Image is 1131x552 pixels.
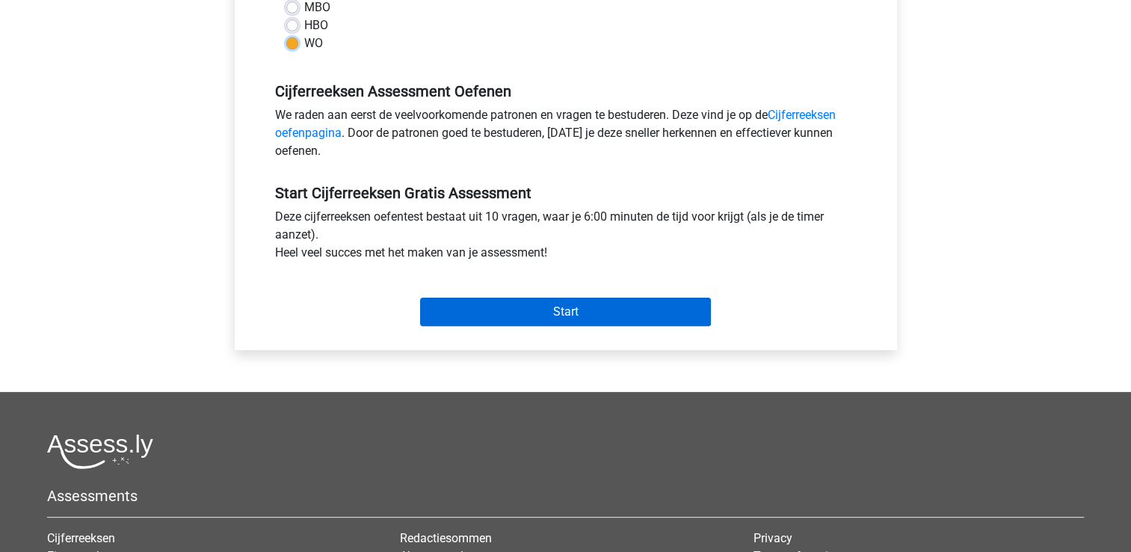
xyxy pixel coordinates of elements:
label: HBO [304,16,328,34]
a: Cijferreeksen [47,531,115,545]
h5: Cijferreeksen Assessment Oefenen [275,82,857,100]
input: Start [420,298,711,326]
label: WO [304,34,323,52]
h5: Start Cijferreeksen Gratis Assessment [275,184,857,202]
img: Assessly logo [47,434,153,469]
h5: Assessments [47,487,1084,505]
a: Redactiesommen [400,531,492,545]
div: We raden aan eerst de veelvoorkomende patronen en vragen te bestuderen. Deze vind je op de . Door... [264,106,868,166]
div: Deze cijferreeksen oefentest bestaat uit 10 vragen, waar je 6:00 minuten de tijd voor krijgt (als... [264,208,868,268]
a: Privacy [754,531,792,545]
